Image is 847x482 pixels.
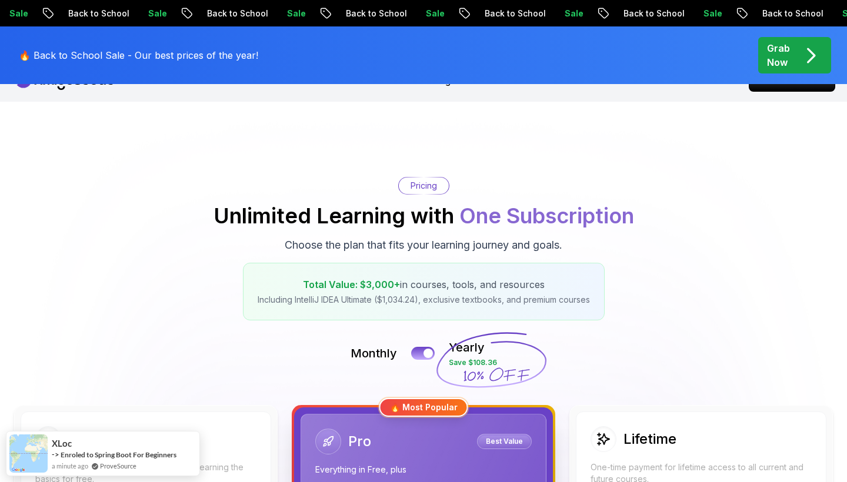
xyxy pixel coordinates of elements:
[336,8,416,19] p: Back to School
[19,48,258,62] p: 🔥 Back to School Sale - Our best prices of the year!
[256,73,311,97] button: Products
[348,432,371,451] h2: Pro
[258,294,590,306] p: Including IntelliJ IDEA Ultimate ($1,034.24), exclusive textbooks, and premium courses
[752,8,832,19] p: Back to School
[214,204,634,227] h2: Unlimited Learning with
[100,461,136,471] a: ProveSource
[52,450,59,459] span: ->
[555,8,592,19] p: Sale
[52,461,88,471] span: a minute ago
[277,8,315,19] p: Sale
[285,237,562,253] p: Choose the plan that fits your learning journey and goals.
[52,439,72,448] span: XLoc
[303,279,400,290] span: Total Value: $3,000+
[613,8,693,19] p: Back to School
[475,8,555,19] p: Back to School
[68,430,98,448] h2: Free
[623,430,676,448] h2: Lifetime
[138,8,176,19] p: Sale
[9,434,48,473] img: provesource social proof notification image
[411,180,437,192] p: Pricing
[58,8,138,19] p: Back to School
[315,464,532,476] p: Everything in Free, plus
[197,8,277,19] p: Back to School
[351,345,397,361] p: Monthly
[61,450,176,460] a: Enroled to Spring Boot For Beginners
[479,436,530,447] p: Best Value
[767,41,790,69] p: Grab Now
[335,73,396,97] button: Resources
[459,203,634,229] span: One Subscription
[258,277,590,292] p: in courses, tools, and resources
[416,8,453,19] p: Sale
[693,8,731,19] p: Sale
